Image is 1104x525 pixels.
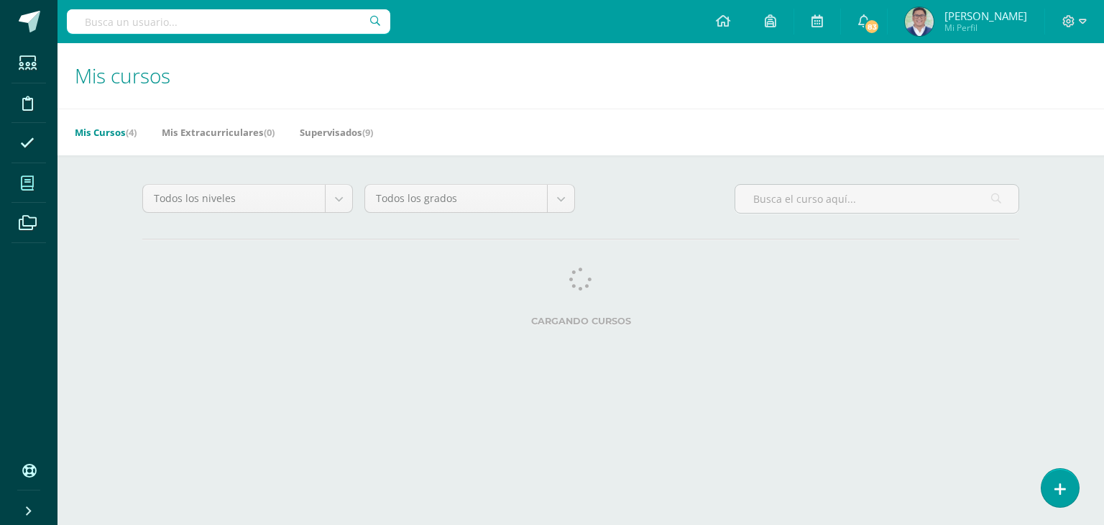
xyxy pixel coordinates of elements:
a: Supervisados(9) [300,121,373,144]
a: Todos los grados [365,185,574,212]
img: 2ab4296ce25518738161d0eb613a9661.png [905,7,934,36]
span: (9) [362,126,373,139]
input: Busca el curso aquí... [735,185,1018,213]
span: (4) [126,126,137,139]
a: Todos los niveles [143,185,352,212]
span: Todos los niveles [154,185,314,212]
input: Busca un usuario... [67,9,390,34]
span: Mis cursos [75,62,170,89]
a: Mis Extracurriculares(0) [162,121,275,144]
span: (0) [264,126,275,139]
span: Mi Perfil [944,22,1027,34]
span: 83 [864,19,880,35]
label: Cargando cursos [142,316,1019,327]
a: Mis Cursos(4) [75,121,137,144]
span: Todos los grados [376,185,536,212]
span: [PERSON_NAME] [944,9,1027,23]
